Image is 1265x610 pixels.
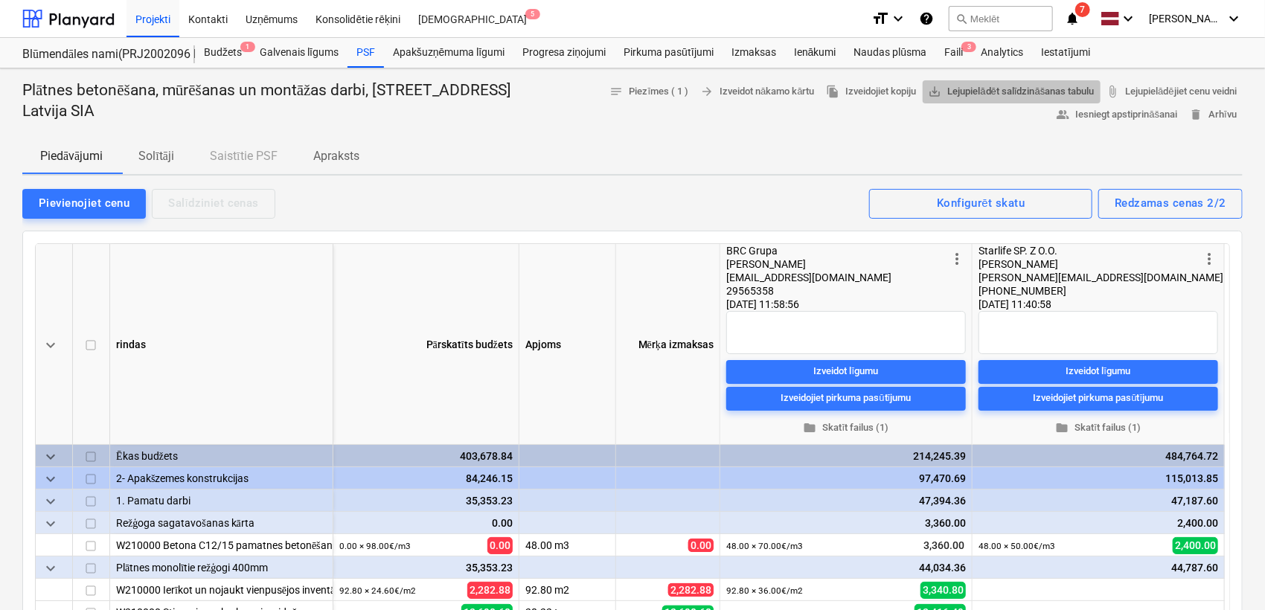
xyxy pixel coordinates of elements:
[804,421,817,434] span: folder
[42,515,60,533] span: keyboard_arrow_down
[384,38,513,68] a: Apakšuzņēmuma līgumi
[979,489,1218,512] div: 47,187.60
[726,244,948,257] div: BRC Grupa
[979,512,1218,534] div: 2,400.00
[42,559,60,577] span: keyboard_arrow_down
[726,489,966,512] div: 47,394.36
[22,47,177,62] div: Blūmendāles nami(PRJ2002096 Prūšu 3 kārta) - 2601984
[726,272,891,283] span: [EMAIL_ADDRESS][DOMAIN_NAME]
[1115,193,1226,213] div: Redzamas cenas 2/2
[814,363,879,380] div: Izveidot līgumu
[919,10,934,28] i: Zināšanu pamats
[979,467,1218,489] div: 115,013.85
[116,489,327,511] div: 1. Pamatu darbi
[110,244,333,445] div: rindas
[339,467,513,489] div: 84,246.15
[116,556,327,578] div: Plātnes monolītie režģogi 400mm
[339,556,513,579] div: 35,353.23
[961,42,976,52] span: 3
[1173,537,1218,553] span: 2,400.00
[929,85,942,98] span: save_alt
[688,539,714,552] span: 0.00
[1149,13,1223,25] span: [PERSON_NAME]
[726,467,966,489] div: 97,470.69
[251,38,348,68] a: Galvenais līgums
[1189,108,1202,121] span: delete
[937,193,1025,213] div: Konfigurēt skatu
[339,445,513,467] div: 403,678.84
[979,298,1218,311] div: [DATE] 11:40:58
[116,445,327,466] div: Ēkas budžets
[726,386,966,410] button: Izveidojiet pirkuma pasūtījumu
[339,489,513,512] div: 35,353.23
[1051,103,1184,126] button: Iesniegt apstiprināšanai
[1065,10,1080,28] i: notifications
[1034,390,1164,407] div: Izveidojiet pirkuma pasūtījumu
[889,10,907,28] i: keyboard_arrow_down
[1119,10,1137,28] i: keyboard_arrow_down
[513,38,615,68] div: Progresa ziņojumi
[1183,103,1243,126] button: Arhīvu
[348,38,384,68] a: PSF
[1057,108,1070,121] span: people_alt
[1075,2,1090,17] span: 7
[935,38,972,68] div: Faili
[195,38,251,68] a: Budžets1
[726,512,966,534] div: 3,360.00
[979,257,1200,271] div: [PERSON_NAME]
[240,42,255,52] span: 1
[1191,539,1265,610] iframe: Chat Widget
[519,534,616,556] div: 48.00 m3
[467,582,513,598] span: 2,282.88
[979,541,1055,551] small: 48.00 × 50.00€ / m3
[726,556,966,579] div: 44,034.36
[1101,80,1243,103] a: Lejupielādējiet cenu veidni
[616,244,720,445] div: Mērķa izmaksas
[195,38,251,68] div: Budžets
[726,359,966,383] button: Izveidot līgumu
[42,448,60,466] span: keyboard_arrow_down
[827,83,917,100] span: Izveidojiet kopiju
[726,298,966,311] div: [DATE] 11:58:56
[979,445,1218,467] div: 484,764.72
[845,38,936,68] a: Naudas plūsma
[42,492,60,510] span: keyboard_arrow_down
[519,579,616,601] div: 92.80 m2
[922,538,966,553] span: 3,360.00
[138,147,174,165] p: Solītāji
[726,416,966,439] button: Skatīt failus (1)
[694,80,820,103] button: Izveidot nākamo kārtu
[22,189,146,219] button: Pievienojiet cenu
[1098,189,1243,219] button: Redzamas cenas 2/2
[948,250,966,268] span: more_vert
[604,80,695,103] button: Piezīmes ( 1 )
[979,556,1218,579] div: 44,787.60
[668,583,714,597] span: 2,282.88
[1066,363,1131,380] div: Izveidot līgumu
[723,38,785,68] a: Izmaksas
[920,582,966,598] span: 3,340.80
[487,537,513,553] span: 0.00
[726,541,803,551] small: 48.00 × 70.00€ / m3
[979,244,1200,257] div: Starlife SP. Z O.O.
[519,244,616,445] div: Apjoms
[1189,106,1237,123] span: Arhīvu
[732,419,960,436] span: Skatīt failus (1)
[116,579,327,600] div: W210000 Ierīkot un nojaukt vienpusējos inventārveidņus ar koka balstiem
[1032,38,1099,68] a: Iestatījumi
[923,80,1101,103] a: Lejupielādēt salīdzināšanas tabulu
[726,585,803,596] small: 92.80 × 36.00€ / m2
[949,6,1053,31] button: Meklēt
[781,390,912,407] div: Izveidojiet pirkuma pasūtījumu
[979,386,1218,410] button: Izveidojiet pirkuma pasūtījumu
[827,85,840,98] span: file_copy
[700,83,814,100] span: Izveidot nākamo kārtu
[821,80,923,103] button: Izveidojiet kopiju
[339,585,416,596] small: 92.80 × 24.60€ / m2
[1225,10,1243,28] i: keyboard_arrow_down
[979,416,1218,439] button: Skatīt failus (1)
